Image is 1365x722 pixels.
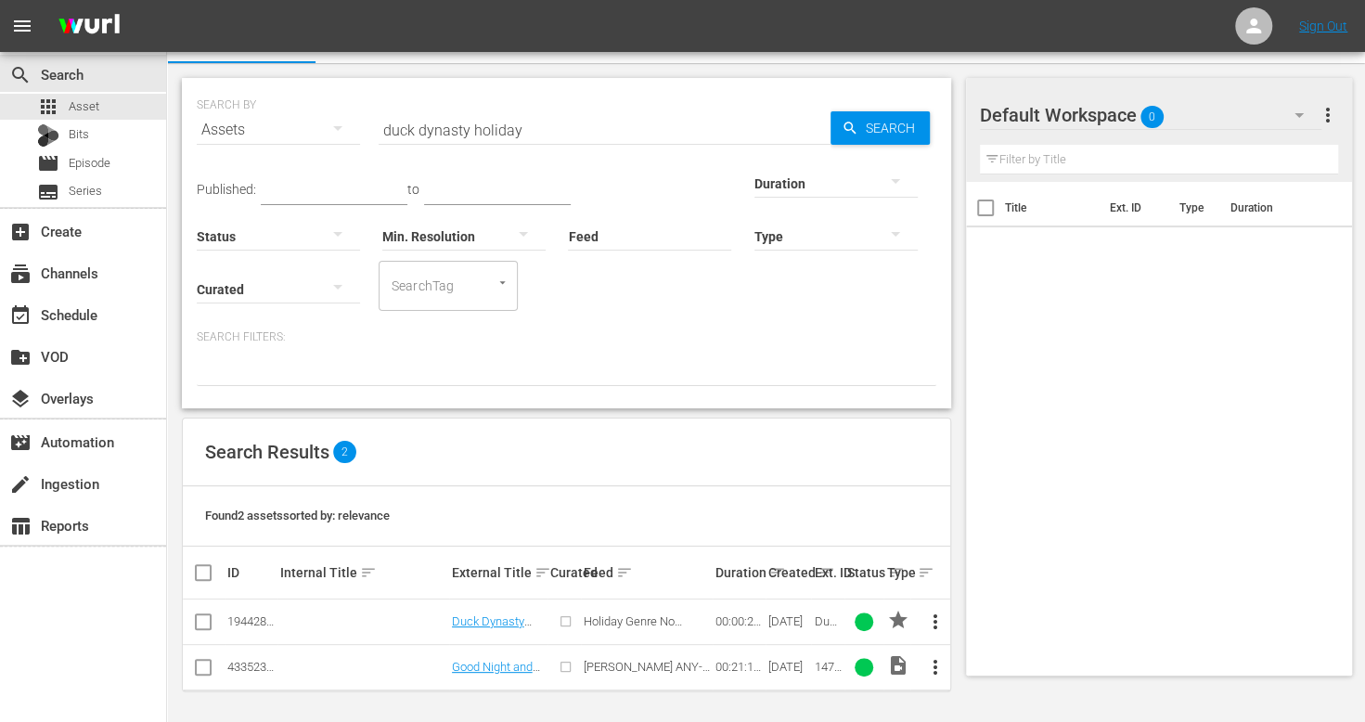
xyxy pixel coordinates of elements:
span: Asset [69,97,99,116]
span: Series [69,182,102,200]
div: Feed [584,561,710,584]
span: Episode [37,152,59,174]
span: Published: [197,182,256,197]
span: Create [9,221,32,243]
div: Ext. ID [814,565,842,580]
button: more_vert [913,600,958,644]
span: [PERSON_NAME] ANY-FORM AETV [584,660,710,688]
div: [DATE] [768,614,809,628]
div: Assets [197,104,360,156]
span: Channels [9,263,32,285]
span: Schedule [9,304,32,327]
span: 147465 [814,660,841,688]
span: Search Results [205,441,329,463]
span: Episode [69,154,110,173]
span: menu [11,15,33,37]
p: Search Filters: [197,329,936,345]
div: [DATE] [768,660,809,674]
div: 43352391 [227,660,275,674]
span: Overlays [9,388,32,410]
span: PROMO [886,609,908,631]
div: Bits [37,124,59,147]
a: Sign Out [1299,19,1347,33]
th: Title [1005,182,1099,234]
span: Search [858,111,930,145]
span: sort [360,564,377,581]
div: Default Workspace [980,89,1322,141]
div: 194428362 [227,614,275,628]
span: 2 [333,441,356,463]
span: VOD [9,346,32,368]
span: Holiday Genre No Branding [584,614,682,642]
button: Open [494,274,511,291]
span: Series [37,181,59,203]
div: External Title [452,561,546,584]
span: more_vert [924,611,946,633]
div: Created [768,561,809,584]
button: more_vert [1316,93,1338,137]
span: to [407,182,419,197]
div: Type [886,561,907,584]
span: sort [534,564,551,581]
span: Ingestion [9,473,32,496]
div: 00:21:17.710 [715,660,763,674]
span: Found 2 assets sorted by: relevance [205,509,390,522]
span: more_vert [924,656,946,678]
div: ID [227,565,275,580]
span: 0 [1140,97,1164,136]
span: Search [9,64,32,86]
div: Duration [715,561,763,584]
div: 00:00:29.997 [715,614,763,628]
span: sort [616,564,633,581]
img: ans4CAIJ8jUAAAAAAAAAAAAAAAAAAAAAAAAgQb4GAAAAAAAAAAAAAAAAAAAAAAAAJMjXAAAAAAAAAAAAAAAAAAAAAAAAgAT5G... [45,5,134,48]
a: Duck Dynasty Holiday Genre No Branding Promo 30 [452,614,543,670]
span: more_vert [1316,104,1338,126]
span: Reports [9,515,32,537]
a: Good Night and Good Duck [452,660,540,688]
span: Bits [69,125,89,144]
div: Internal Title [280,561,446,584]
div: Curated [550,565,578,580]
th: Duration [1218,182,1330,234]
th: Ext. ID [1099,182,1167,234]
span: Asset [37,96,59,118]
th: Type [1167,182,1218,234]
button: Search [831,111,930,145]
button: more_vert [913,645,958,690]
span: Automation [9,432,32,454]
div: Status [847,561,882,584]
span: Video [886,654,908,677]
